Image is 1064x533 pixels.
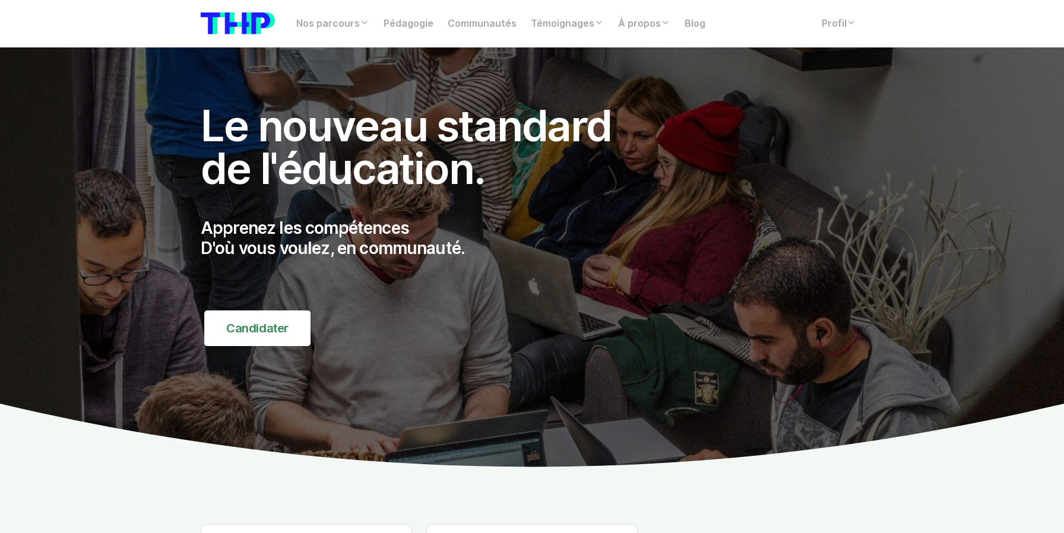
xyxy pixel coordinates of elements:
img: logo [201,12,275,34]
a: Profil [815,12,863,36]
a: À propos [611,12,677,36]
a: Témoignages [524,12,611,36]
a: Candidater [204,310,311,346]
p: Apprenez les compétences D'où vous voulez, en communauté. [201,218,638,258]
a: Communautés [441,12,524,36]
a: Blog [677,12,712,36]
a: Nos parcours [289,12,376,36]
h1: Le nouveau standard de l'éducation. [201,104,638,190]
a: Pédagogie [376,12,441,36]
